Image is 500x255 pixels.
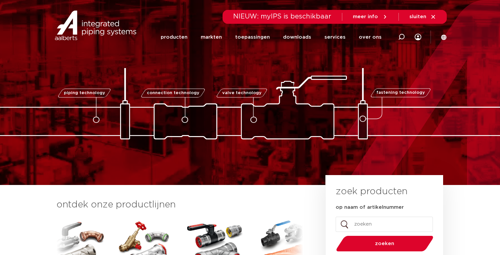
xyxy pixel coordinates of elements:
[359,24,382,50] a: over ons
[222,91,261,95] span: valve technology
[63,91,105,95] span: piping technology
[147,91,199,95] span: connection technology
[353,241,416,246] span: zoeken
[57,198,303,211] h3: ontdek onze productlijnen
[334,235,436,252] button: zoeken
[283,24,311,50] a: downloads
[376,91,425,95] span: fastening technology
[409,14,426,19] span: sluiten
[201,24,222,50] a: markten
[353,14,388,20] a: meer info
[336,185,407,198] h3: zoek producten
[161,24,187,50] a: producten
[233,13,331,20] span: NIEUW: myIPS is beschikbaar
[336,204,404,211] label: op naam of artikelnummer
[324,24,346,50] a: services
[336,217,433,232] input: zoeken
[235,24,270,50] a: toepassingen
[409,14,436,20] a: sluiten
[161,24,382,50] nav: Menu
[353,14,378,19] span: meer info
